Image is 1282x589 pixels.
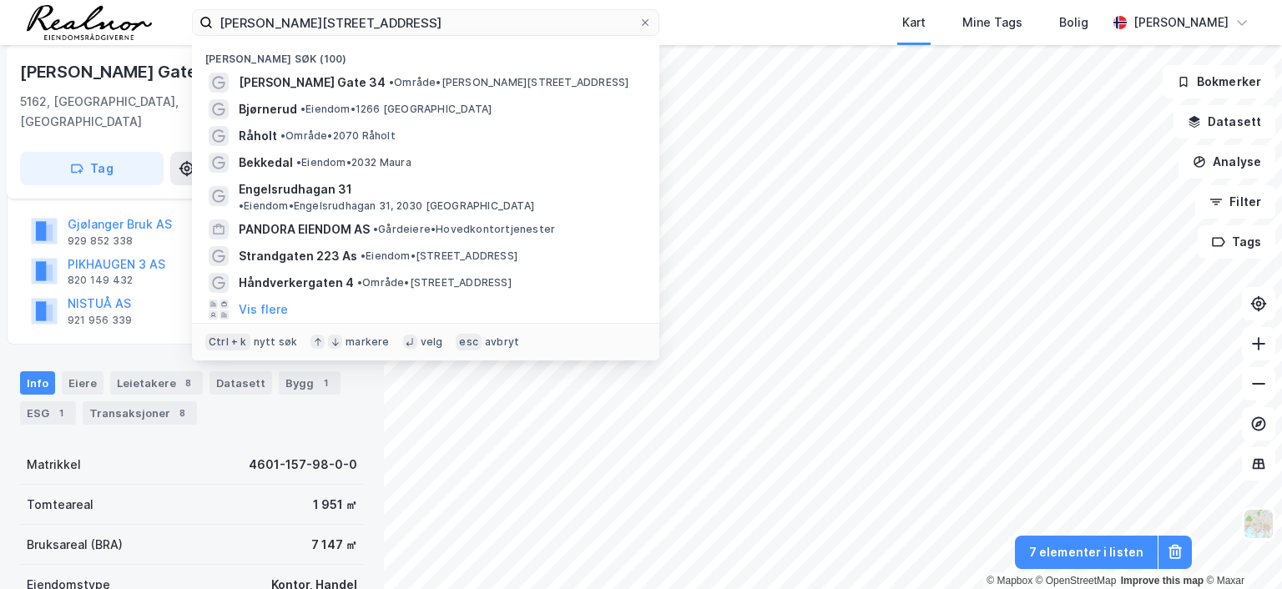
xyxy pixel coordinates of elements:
div: Bygg [279,371,341,395]
span: Gårdeiere • Hovedkontortjenester [373,223,555,236]
button: Bokmerker [1163,65,1275,98]
div: 921 956 339 [68,314,132,327]
div: [PERSON_NAME] Gate 34 [20,58,225,85]
div: Ctrl + k [205,334,250,350]
img: realnor-logo.934646d98de889bb5806.png [27,5,152,40]
div: Info [20,371,55,395]
div: [PERSON_NAME] søk (100) [192,39,659,69]
div: avbryt [485,335,519,349]
div: 1 [317,375,334,391]
button: 7 elementer i listen [1015,536,1158,569]
button: Tag [20,152,164,185]
iframe: Chat Widget [1199,509,1282,589]
div: Transaksjoner [83,401,197,425]
span: • [389,76,394,88]
span: • [357,276,362,289]
button: Vis flere [239,300,288,320]
a: OpenStreetMap [1036,575,1117,586]
a: Improve this map [1121,575,1204,586]
span: Eiendom • [STREET_ADDRESS] [361,249,517,263]
span: Bekkedal [239,153,293,173]
div: 8 [174,405,190,421]
div: 7 147 ㎡ [311,535,357,555]
div: Mine Tags [962,13,1022,33]
input: Søk på adresse, matrikkel, gårdeiere, leietakere eller personer [213,10,638,35]
span: • [361,249,366,262]
div: 1 951 ㎡ [313,495,357,515]
span: Eiendom • 2032 Maura [296,156,411,169]
button: Analyse [1179,145,1275,179]
span: Eiendom • 1266 [GEOGRAPHIC_DATA] [300,103,492,116]
span: Strandgaten 223 As [239,246,357,266]
div: velg [421,335,443,349]
div: Bruksareal (BRA) [27,535,123,555]
span: • [239,199,244,212]
span: • [373,223,378,235]
div: 820 149 432 [68,274,133,287]
div: 1 [53,405,69,421]
span: Område • [PERSON_NAME][STREET_ADDRESS] [389,76,628,89]
span: • [280,129,285,142]
button: Filter [1195,185,1275,219]
div: markere [346,335,389,349]
button: Tags [1198,225,1275,259]
img: Z [1243,508,1274,540]
span: • [300,103,305,115]
div: Datasett [209,371,272,395]
span: • [296,156,301,169]
span: [PERSON_NAME] Gate 34 [239,73,386,93]
div: esc [456,334,482,350]
div: Leietakere [110,371,203,395]
a: Mapbox [987,575,1032,586]
div: Bolig [1059,13,1088,33]
div: nytt søk [254,335,298,349]
div: Tomteareal [27,495,93,515]
div: [PERSON_NAME] [1133,13,1229,33]
span: Område • [STREET_ADDRESS] [357,276,512,289]
span: Råholt [239,126,277,146]
div: Kontrollprogram for chat [1199,509,1282,589]
span: Bjørnerud [239,99,297,119]
span: Eiendom • Engelsrudhagan 31, 2030 [GEOGRAPHIC_DATA] [239,199,534,213]
div: 4601-157-98-0-0 [249,455,357,475]
span: PANDORA EIENDOM AS [239,219,370,239]
div: 5162, [GEOGRAPHIC_DATA], [GEOGRAPHIC_DATA] [20,92,235,132]
div: 929 852 338 [68,234,133,248]
div: Kart [902,13,926,33]
span: Engelsrudhagan 31 [239,179,352,199]
div: Matrikkel [27,455,81,475]
div: ESG [20,401,76,425]
span: Håndverkergaten 4 [239,273,354,293]
div: Eiere [62,371,103,395]
button: Datasett [1173,105,1275,138]
span: Område • 2070 Råholt [280,129,396,143]
div: 8 [179,375,196,391]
